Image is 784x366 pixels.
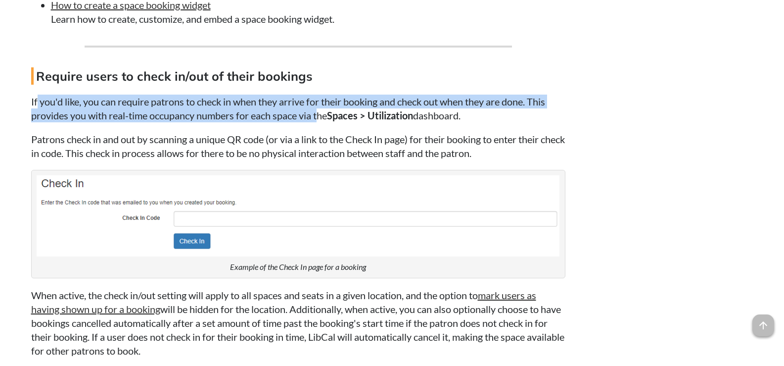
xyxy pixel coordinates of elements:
p: Patrons check in and out by scanning a unique QR code (or via a link to the Check In page) for th... [31,132,565,160]
img: the check in page [37,175,560,257]
p: When active, the check in/out setting will apply to all spaces and seats in a given location, and... [31,288,565,358]
strong: Spaces > Utilization [327,109,413,121]
figcaption: Example of the Check In page for a booking [230,261,366,272]
span: arrow_upward [752,314,774,336]
h4: Require users to check in/out of their bookings [31,67,565,85]
a: mark users as having shown up for a booking [31,289,536,315]
a: arrow_upward [752,315,774,327]
p: If you'd like, you can require patrons to check in when they arrive for their booking and check o... [31,95,565,122]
